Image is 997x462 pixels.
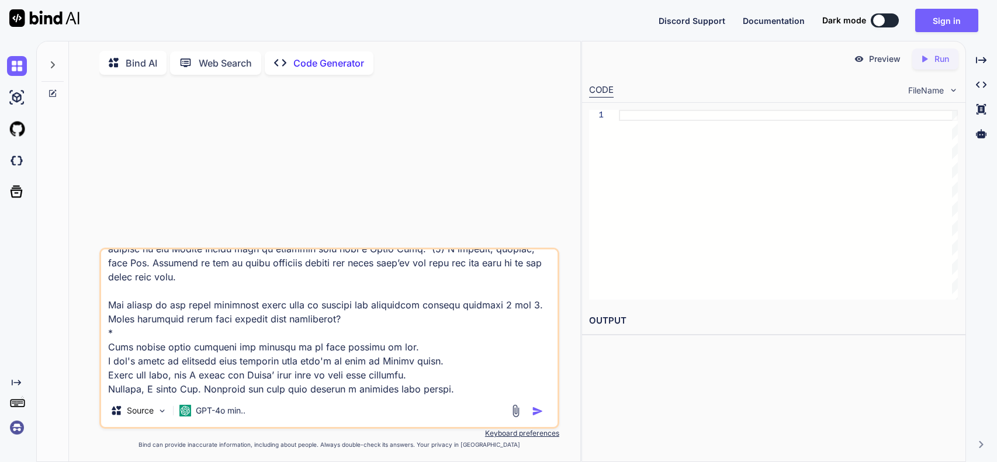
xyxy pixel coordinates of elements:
p: GPT-4o min.. [196,405,245,416]
span: Dark mode [822,15,866,26]
button: Sign in [915,9,978,32]
img: attachment [509,404,522,418]
img: githubLight [7,119,27,139]
p: Preview [869,53,901,65]
p: Web Search [199,56,252,70]
img: Bind AI [9,9,79,27]
p: Bind AI [126,56,157,70]
p: Code Generator [293,56,364,70]
span: Documentation [743,16,805,26]
p: Keyboard preferences [99,429,559,438]
div: CODE [589,84,614,98]
img: signin [7,418,27,437]
span: FileName [908,85,944,96]
h2: OUTPUT [582,307,965,335]
p: Source [127,405,154,416]
button: Documentation [743,15,805,27]
textarea: (7). Lor. Ipsumdol sit'a consectetu adi elitsedd eiu Tempori Utlab' etdo ma Aliqua enima minim ve... [101,249,558,394]
span: Discord Support [659,16,725,26]
img: chevron down [948,85,958,95]
p: Bind can provide inaccurate information, including about people. Always double-check its answers.... [99,440,559,449]
button: Discord Support [659,15,725,27]
p: Run [934,53,949,65]
img: Pick Models [157,406,167,416]
div: 1 [589,110,604,121]
img: darkCloudIdeIcon [7,151,27,171]
img: icon [532,405,543,417]
img: ai-studio [7,88,27,107]
img: preview [854,54,864,64]
img: GPT-4o mini [179,405,191,416]
img: chat [7,56,27,76]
